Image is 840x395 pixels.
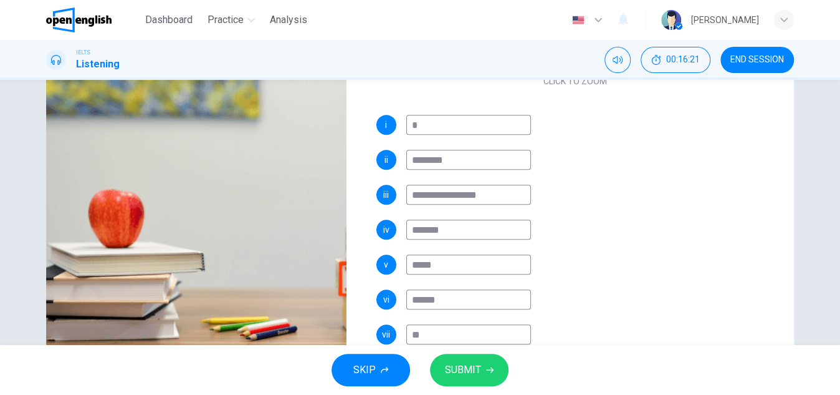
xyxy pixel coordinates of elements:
span: vi [383,295,389,304]
span: SKIP [353,361,376,379]
span: Dashboard [145,12,193,27]
span: ii [384,155,388,164]
button: END SESSION [720,47,794,73]
img: Urbanization and City Growth [46,65,346,369]
button: SUBMIT [430,354,508,386]
img: en [570,16,586,25]
span: vii [382,330,390,339]
div: [PERSON_NAME] [691,12,759,27]
span: iii [383,190,389,199]
div: Mute [604,47,631,73]
span: END SESSION [730,55,784,65]
a: OpenEnglish logo [46,7,140,32]
span: i [385,120,387,129]
span: SUBMIT [445,361,481,379]
img: Profile picture [661,10,681,30]
span: 00:16:21 [666,55,700,65]
h1: Listening [76,57,120,72]
button: Dashboard [140,9,198,31]
span: iv [383,225,389,234]
button: 00:16:21 [641,47,710,73]
span: v [384,260,388,269]
button: Practice [203,9,260,31]
span: Practice [208,12,244,27]
button: SKIP [332,354,410,386]
span: Analysis [270,12,307,27]
div: Hide [641,47,710,73]
span: IELTS [76,48,90,57]
button: Analysis [265,9,312,31]
img: OpenEnglish logo [46,7,112,32]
